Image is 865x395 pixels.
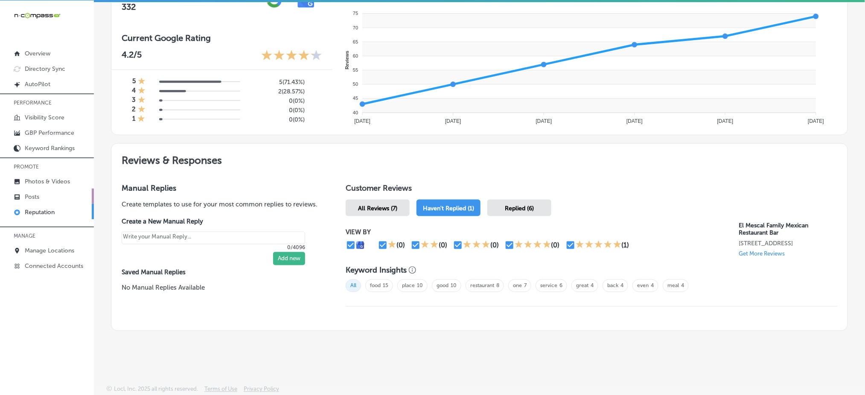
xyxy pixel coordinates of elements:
[122,269,318,276] label: Saved Manual Replies
[576,283,588,289] a: great
[622,241,629,249] div: (1)
[132,115,135,124] h4: 1
[25,81,50,88] p: AutoPilot
[138,105,146,115] div: 1 Star
[25,65,65,73] p: Directory Sync
[576,240,622,250] div: 5 Stars
[445,118,461,124] tspan: [DATE]
[739,240,837,247] p: 2210 Hwy 6 And 50 Grand Junction, CO 81505, US
[344,51,349,70] text: Reviews
[122,33,322,43] h3: Current Google Rating
[25,114,64,121] p: Visibility Score
[114,386,198,392] p: Locl, Inc. 2025 all rights reserved.
[490,241,499,249] div: (0)
[25,209,55,216] p: Reputation
[681,283,684,289] a: 4
[132,87,136,96] h4: 4
[122,200,318,209] p: Create templates to use for your most common replies to reviews.
[247,116,305,123] h5: 0 ( 0% )
[439,241,447,249] div: (0)
[247,78,305,86] h5: 5 ( 71.43% )
[137,115,145,124] div: 1 Star
[346,228,739,236] p: VIEW BY
[122,232,305,244] textarea: Create your Quick Reply
[607,283,618,289] a: back
[396,241,405,249] div: (0)
[247,97,305,105] h5: 0 ( 0% )
[352,110,358,115] tspan: 40
[25,129,74,137] p: GBP Performance
[591,283,594,289] a: 4
[626,118,643,124] tspan: [DATE]
[354,118,370,124] tspan: [DATE]
[620,283,623,289] a: 4
[423,205,474,212] span: Haven't Replied (1)
[352,82,358,87] tspan: 50
[651,283,654,289] a: 4
[540,283,557,289] a: service
[352,67,358,73] tspan: 55
[470,283,494,289] a: restaurant
[25,145,75,152] p: Keyword Rankings
[261,49,322,63] div: 4.2 Stars
[421,240,439,250] div: 2 Stars
[352,11,358,16] tspan: 75
[138,96,146,105] div: 1 Star
[111,144,848,173] h2: Reviews & Responses
[637,283,649,289] a: even
[25,247,74,254] p: Manage Locations
[370,283,381,289] a: food
[717,118,733,124] tspan: [DATE]
[667,283,679,289] a: meal
[25,193,39,200] p: Posts
[14,12,61,20] img: 660ab0bf-5cc7-4cb8-ba1c-48b5ae0f18e60NCTV_CLogo_TV_Black_-500x88.png
[451,283,457,289] a: 10
[496,283,499,289] a: 8
[524,283,527,289] a: 7
[352,25,358,30] tspan: 70
[417,283,423,289] a: 10
[515,240,551,250] div: 4 Stars
[122,244,305,250] p: 0/4096
[505,205,534,212] span: Replied (6)
[122,283,318,293] p: No Manual Replies Available
[122,49,142,63] p: 4.2 /5
[132,105,136,115] h4: 2
[352,53,358,58] tspan: 60
[808,118,824,124] tspan: [DATE]
[273,252,305,265] button: Add new
[463,240,490,250] div: 3 Stars
[138,77,146,87] div: 1 Star
[346,279,361,292] span: All
[122,218,305,225] label: Create a New Manual Reply
[739,250,785,257] p: Get More Reviews
[247,88,305,95] h5: 2 ( 28.57% )
[132,77,136,87] h4: 5
[346,183,837,196] h1: Customer Reviews
[352,96,358,101] tspan: 45
[25,178,70,185] p: Photos & Videos
[358,205,397,212] span: All Reviews (7)
[346,266,407,275] h3: Keyword Insights
[388,240,396,250] div: 1 Star
[122,183,318,193] h3: Manual Replies
[536,118,552,124] tspan: [DATE]
[25,50,50,57] p: Overview
[739,222,837,236] p: El Mescal Family Mexican Restaurant Bar
[437,283,449,289] a: good
[138,87,146,96] div: 1 Star
[132,96,136,105] h4: 3
[402,283,415,289] a: place
[25,262,83,270] p: Connected Accounts
[513,283,522,289] a: one
[122,2,249,12] h2: 332
[352,39,358,44] tspan: 65
[559,283,562,289] a: 6
[247,107,305,114] h5: 0 ( 0% )
[551,241,560,249] div: (0)
[383,283,388,289] a: 15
